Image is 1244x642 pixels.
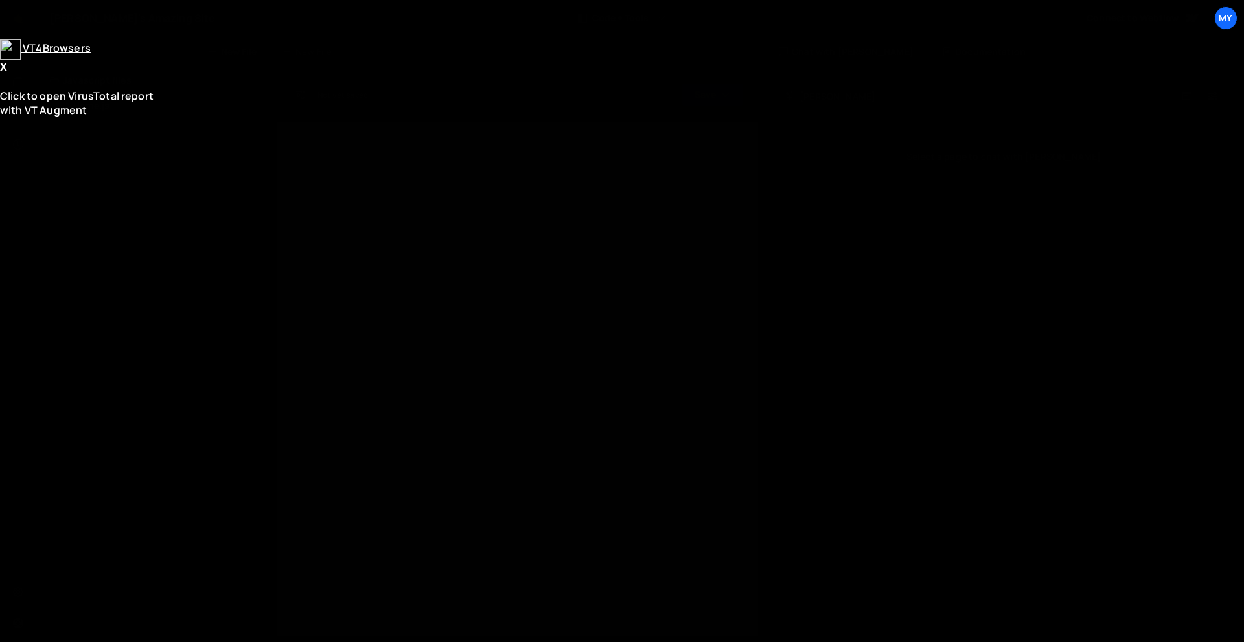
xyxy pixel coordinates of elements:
[785,90,875,102] h2: [PERSON_NAME]
[50,93,272,119] div: 2311/3882.js
[50,10,215,26] div: [PERSON_NAME]'s Amazing Site
[208,47,257,57] button: New File
[50,45,73,59] h2: Files
[568,6,676,30] button: Code + Tools
[1214,6,1238,30] a: My
[73,100,109,112] div: Home.js
[317,89,368,100] div: Not yet saved
[3,3,34,34] a: 🤙
[1076,6,1210,30] a: Connect to Webflow
[282,45,337,58] div: New File
[779,131,1228,183] div: Select a page to chat with [PERSON_NAME]
[681,83,744,106] button: Save
[766,36,927,67] div: Chat with [PERSON_NAME]
[929,36,1039,67] div: Documentation
[34,67,272,93] div: Javascript files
